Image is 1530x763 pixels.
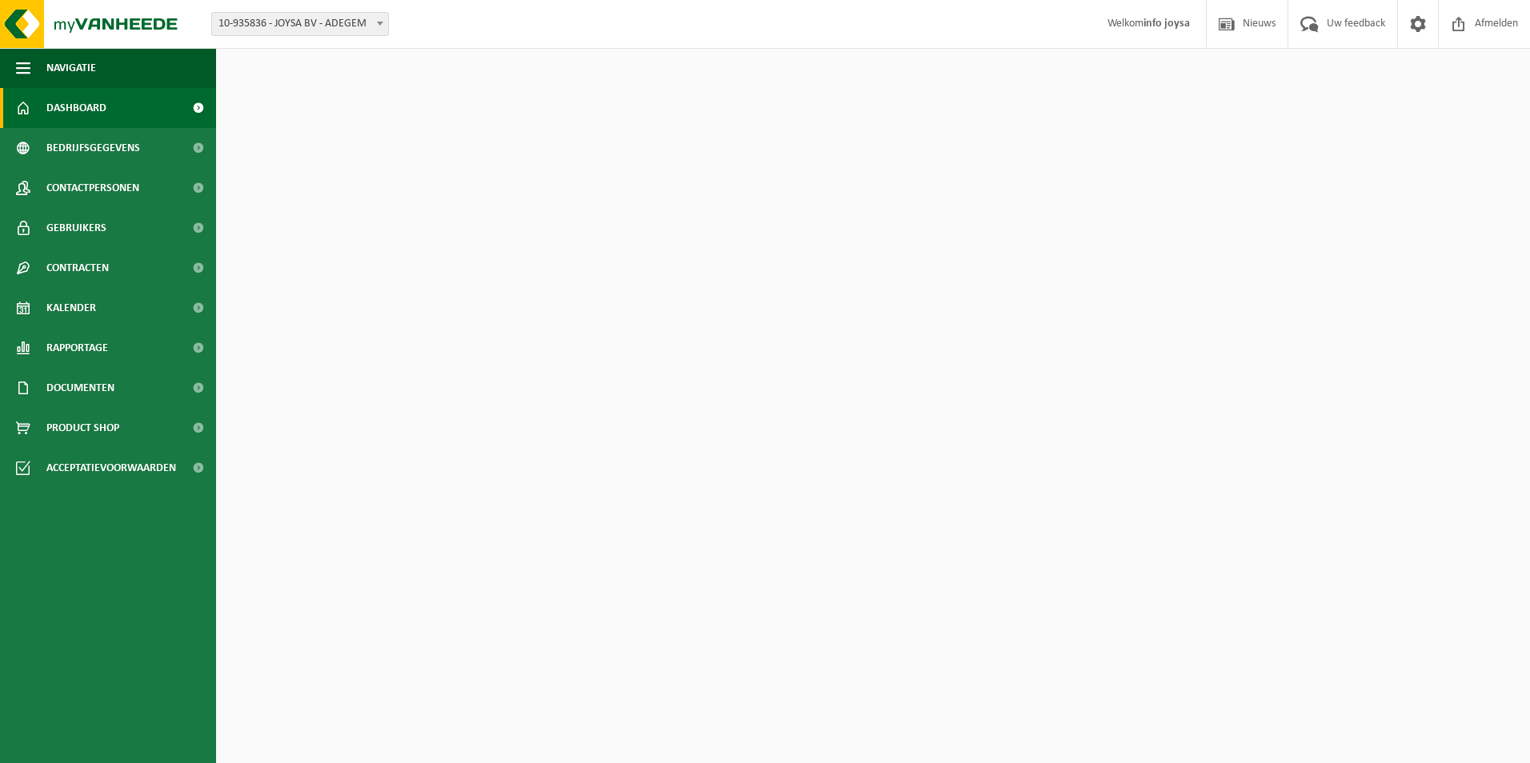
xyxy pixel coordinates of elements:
[212,13,388,35] span: 10-935836 - JOYSA BV - ADEGEM
[46,288,96,328] span: Kalender
[1143,18,1190,30] strong: info joysa
[46,208,106,248] span: Gebruikers
[46,48,96,88] span: Navigatie
[46,328,108,368] span: Rapportage
[46,128,140,168] span: Bedrijfsgegevens
[46,168,139,208] span: Contactpersonen
[46,88,106,128] span: Dashboard
[46,408,119,448] span: Product Shop
[46,248,109,288] span: Contracten
[211,12,389,36] span: 10-935836 - JOYSA BV - ADEGEM
[46,368,114,408] span: Documenten
[46,448,176,488] span: Acceptatievoorwaarden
